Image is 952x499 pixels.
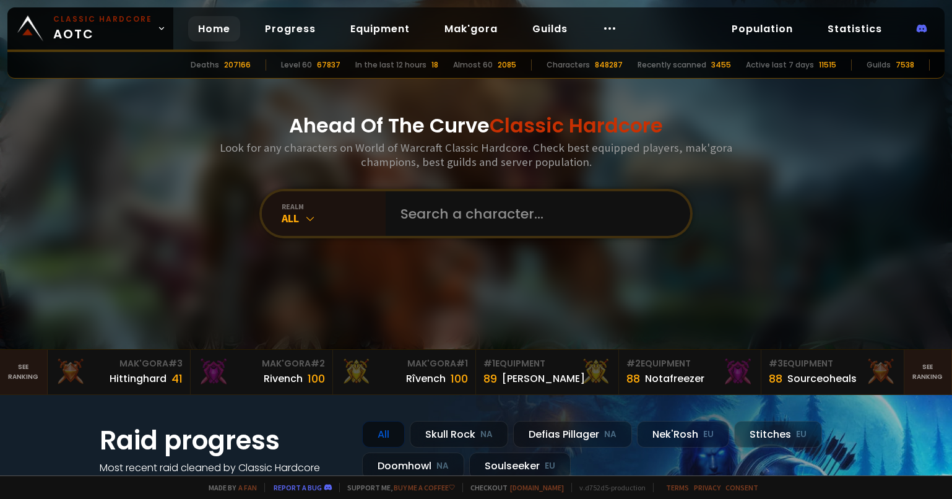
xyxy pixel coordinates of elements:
div: Equipment [483,357,611,370]
input: Search a character... [393,191,675,236]
span: # 2 [311,357,325,370]
div: Doomhowl [362,453,464,479]
a: Home [188,16,240,41]
div: Characters [547,59,590,71]
a: Seeranking [904,350,952,394]
a: Mak'gora [435,16,508,41]
a: #2Equipment88Notafreezer [619,350,762,394]
a: Population [722,16,803,41]
a: #1Equipment89[PERSON_NAME] [476,350,619,394]
div: Equipment [626,357,754,370]
div: [PERSON_NAME] [502,371,585,386]
a: Statistics [818,16,892,41]
div: 67837 [317,59,340,71]
div: Deaths [191,59,219,71]
div: All [282,211,386,225]
div: 207166 [224,59,251,71]
small: EU [703,428,714,441]
a: a fan [238,483,257,492]
div: Level 60 [281,59,312,71]
span: # 1 [456,357,468,370]
div: 88 [769,370,782,387]
div: 11515 [819,59,836,71]
a: #3Equipment88Sourceoheals [761,350,904,394]
div: In the last 12 hours [355,59,426,71]
span: Classic Hardcore [490,111,663,139]
a: Terms [666,483,689,492]
small: NA [436,460,449,472]
span: # 2 [626,357,641,370]
small: EU [796,428,807,441]
div: 41 [171,370,183,387]
div: 3455 [711,59,731,71]
a: Privacy [694,483,720,492]
div: Rîvench [406,371,446,386]
div: 89 [483,370,497,387]
div: Nek'Rosh [637,421,729,448]
h1: Ahead Of The Curve [289,111,663,141]
div: Mak'Gora [340,357,468,370]
span: # 3 [168,357,183,370]
span: Made by [201,483,257,492]
div: Soulseeker [469,453,571,479]
h1: Raid progress [100,421,347,460]
span: # 3 [769,357,783,370]
a: Buy me a coffee [394,483,455,492]
div: 100 [451,370,468,387]
div: Recently scanned [638,59,706,71]
div: 2085 [498,59,516,71]
small: NA [480,428,493,441]
div: Sourceoheals [787,371,857,386]
div: 100 [308,370,325,387]
a: Classic HardcoreAOTC [7,7,173,50]
div: 88 [626,370,640,387]
div: 18 [431,59,438,71]
div: All [362,421,405,448]
div: Equipment [769,357,896,370]
span: Support me, [339,483,455,492]
div: Almost 60 [453,59,493,71]
span: v. d752d5 - production [571,483,646,492]
a: Consent [725,483,758,492]
small: Classic Hardcore [53,14,152,25]
a: Equipment [340,16,420,41]
span: # 1 [483,357,495,370]
div: Rivench [264,371,303,386]
div: Active last 7 days [746,59,814,71]
h4: Most recent raid cleaned by Classic Hardcore guilds [100,460,347,491]
a: Progress [255,16,326,41]
a: [DOMAIN_NAME] [510,483,564,492]
a: Mak'Gora#3Hittinghard41 [48,350,191,394]
div: Guilds [867,59,891,71]
div: Defias Pillager [513,421,632,448]
a: Mak'Gora#1Rîvench100 [333,350,476,394]
small: NA [604,428,617,441]
a: Mak'Gora#2Rivench100 [191,350,334,394]
h3: Look for any characters on World of Warcraft Classic Hardcore. Check best equipped players, mak'g... [215,141,737,169]
a: Report a bug [274,483,322,492]
div: Notafreezer [645,371,704,386]
div: realm [282,202,386,211]
div: 848287 [595,59,623,71]
a: Guilds [522,16,578,41]
span: Checkout [462,483,564,492]
div: 7538 [896,59,914,71]
div: Mak'Gora [55,357,183,370]
small: EU [545,460,555,472]
span: AOTC [53,14,152,43]
div: Mak'Gora [198,357,326,370]
div: Skull Rock [410,421,508,448]
div: Hittinghard [110,371,167,386]
div: Stitches [734,421,822,448]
